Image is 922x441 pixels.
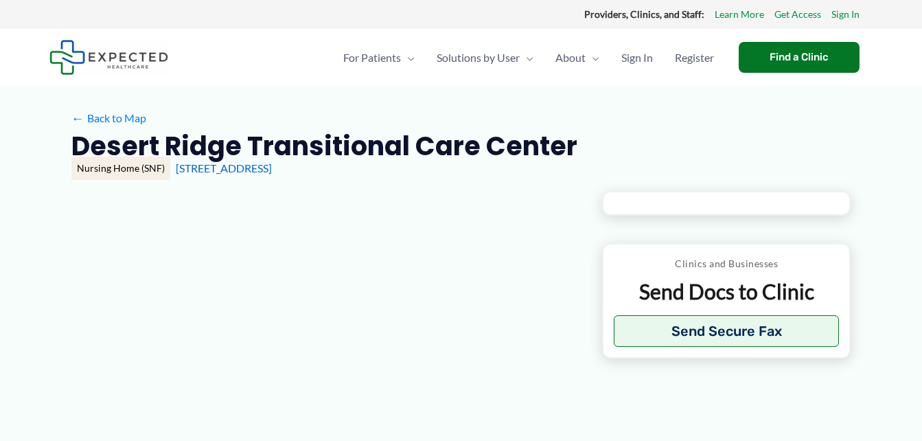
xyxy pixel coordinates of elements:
[555,34,586,82] span: About
[614,278,840,305] p: Send Docs to Clinic
[621,34,653,82] span: Sign In
[332,34,725,82] nav: Primary Site Navigation
[426,34,544,82] a: Solutions by UserMenu Toggle
[544,34,610,82] a: AboutMenu Toggle
[437,34,520,82] span: Solutions by User
[715,5,764,23] a: Learn More
[831,5,860,23] a: Sign In
[664,34,725,82] a: Register
[176,161,272,174] a: [STREET_ADDRESS]
[774,5,821,23] a: Get Access
[401,34,415,82] span: Menu Toggle
[584,8,704,20] strong: Providers, Clinics, and Staff:
[71,108,146,128] a: ←Back to Map
[343,34,401,82] span: For Patients
[739,42,860,73] a: Find a Clinic
[332,34,426,82] a: For PatientsMenu Toggle
[610,34,664,82] a: Sign In
[614,315,840,347] button: Send Secure Fax
[586,34,599,82] span: Menu Toggle
[520,34,533,82] span: Menu Toggle
[71,157,170,180] div: Nursing Home (SNF)
[614,255,840,273] p: Clinics and Businesses
[49,40,168,75] img: Expected Healthcare Logo - side, dark font, small
[675,34,714,82] span: Register
[71,129,577,163] h2: Desert Ridge Transitional Care Center
[71,111,84,124] span: ←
